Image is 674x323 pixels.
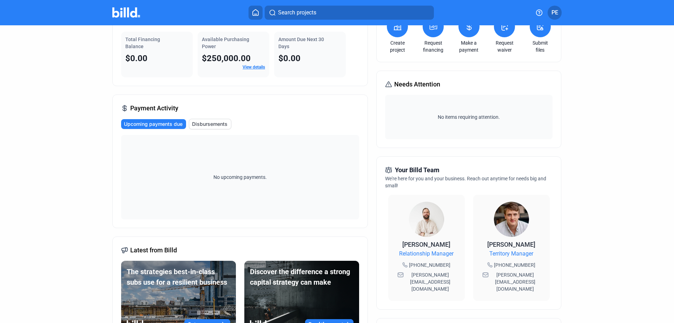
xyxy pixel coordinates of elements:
[130,103,178,113] span: Payment Activity
[405,271,456,292] span: [PERSON_NAME][EMAIL_ADDRESS][DOMAIN_NAME]
[489,250,533,258] span: Territory Manager
[490,271,541,292] span: [PERSON_NAME][EMAIL_ADDRESS][DOMAIN_NAME]
[421,39,445,53] a: Request financing
[528,39,553,53] a: Submit files
[130,245,177,255] span: Latest from Billd
[265,6,434,20] button: Search projects
[124,121,183,128] span: Upcoming payments due
[394,79,440,89] span: Needs Attention
[209,174,271,181] span: No upcoming payments.
[385,176,546,188] span: We're here for you and your business. Reach out anytime for needs big and small!
[551,8,558,17] span: PE
[494,202,529,237] img: Territory Manager
[487,241,535,248] span: [PERSON_NAME]
[402,241,450,248] span: [PERSON_NAME]
[548,6,562,20] button: PE
[278,53,300,63] span: $0.00
[278,8,316,17] span: Search projects
[202,37,249,49] span: Available Purchasing Power
[189,119,231,129] button: Disbursements
[192,121,227,128] span: Disbursements
[243,65,265,70] a: View details
[409,261,450,269] span: [PHONE_NUMBER]
[112,7,140,18] img: Billd Company Logo
[494,261,535,269] span: [PHONE_NUMBER]
[125,53,147,63] span: $0.00
[121,119,186,129] button: Upcoming payments due
[385,39,410,53] a: Create project
[127,266,230,288] div: The strategies best-in-class subs use for a resilient business
[409,202,444,237] img: Relationship Manager
[278,37,324,49] span: Amount Due Next 30 Days
[388,114,549,121] span: No items requiring attention.
[125,37,160,49] span: Total Financing Balance
[492,39,517,53] a: Request waiver
[457,39,481,53] a: Make a payment
[250,266,353,288] div: Discover the difference a strong capital strategy can make
[395,165,440,175] span: Your Billd Team
[202,53,251,63] span: $250,000.00
[399,250,454,258] span: Relationship Manager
